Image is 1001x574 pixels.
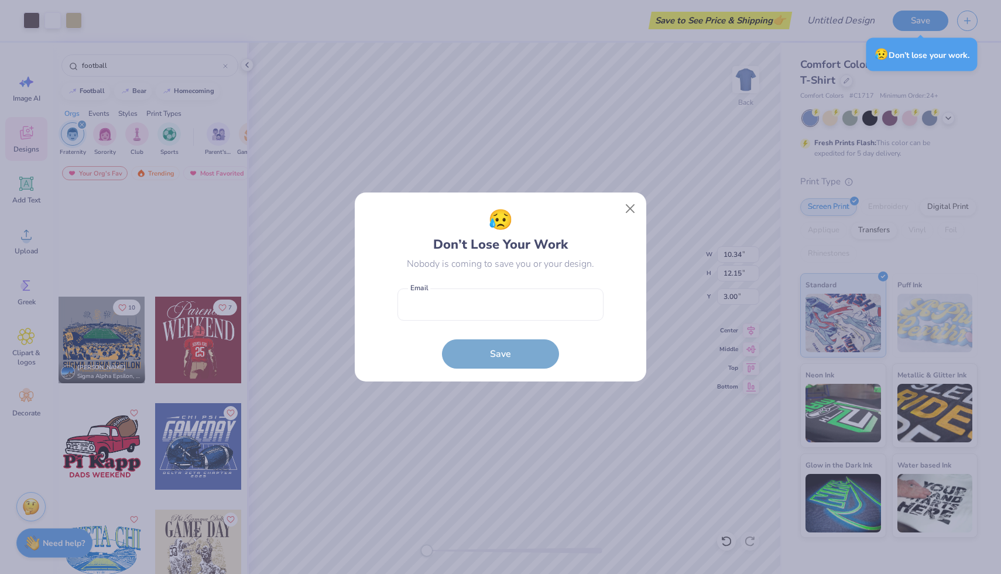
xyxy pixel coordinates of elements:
[488,205,513,235] span: 😥
[875,47,889,62] span: 😥
[866,38,978,71] div: Don’t lose your work.
[619,198,642,220] button: Close
[407,257,594,271] div: Nobody is coming to save you or your design.
[433,205,568,255] div: Don’t Lose Your Work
